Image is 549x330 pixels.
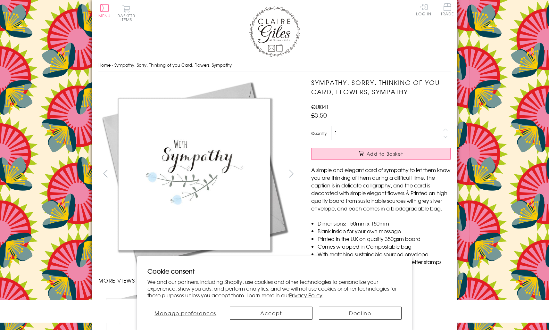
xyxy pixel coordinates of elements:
[311,130,327,136] label: Quantity
[98,59,451,72] nav: breadcrumbs
[98,276,299,284] h3: More views
[441,3,454,17] a: Trade
[249,6,300,57] img: Claire Giles Greetings Cards
[284,166,298,181] button: next
[311,148,451,160] button: Add to Basket
[289,291,322,299] a: Privacy Policy
[98,166,113,181] button: prev
[367,151,403,157] span: Add to Basket
[98,62,111,68] a: Home
[311,111,327,120] span: £3.50
[311,103,329,111] span: QUI041
[441,3,454,16] span: Trade
[318,250,451,258] li: With matching sustainable sourced envelope
[318,235,451,243] li: Printed in the U.K on quality 350gsm board
[319,307,402,320] button: Decline
[318,219,451,227] li: Dimensions: 150mm x 150mm
[230,307,312,320] button: Accept
[154,309,216,317] span: Manage preferences
[121,13,135,22] span: 0 items
[98,4,111,18] button: Menu
[98,78,291,270] img: Sympathy, Sorry, Thinking of you Card, Flowers, Sympathy
[311,78,451,96] h1: Sympathy, Sorry, Thinking of you Card, Flowers, Sympathy
[147,307,223,320] button: Manage preferences
[112,62,113,68] span: ›
[98,13,111,19] span: Menu
[311,166,451,212] p: A simple and elegant card of sympathy to let them know you are thinking of them during a difficul...
[318,243,451,250] li: Comes wrapped in Compostable bag
[114,62,232,68] span: Sympathy, Sorry, Thinking of you Card, Flowers, Sympathy
[118,5,135,21] button: Basket0 items
[147,267,402,276] h2: Cookie consent
[318,227,451,235] li: Blank inside for your own message
[147,278,402,298] p: We and our partners, including Shopify, use cookies and other technologies to personalize your ex...
[416,3,431,16] a: Log In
